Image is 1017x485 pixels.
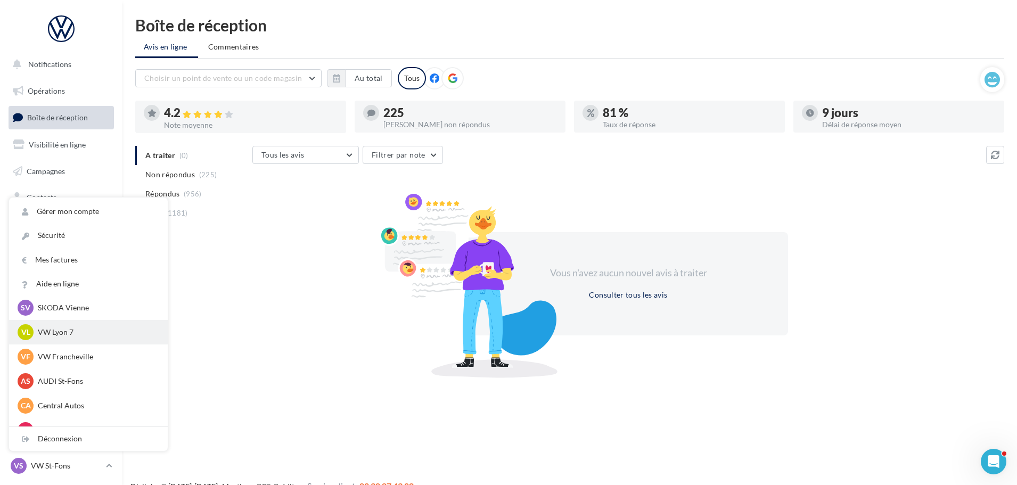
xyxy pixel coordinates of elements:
[144,73,302,83] span: Choisir un point de vente ou un code magasin
[6,134,116,156] a: Visibilité en ligne
[252,146,359,164] button: Tous les avis
[9,427,168,451] div: Déconnexion
[363,146,443,164] button: Filtrer par note
[135,69,322,87] button: Choisir un point de vente ou un code magasin
[135,17,1004,33] div: Boîte de réception
[9,224,168,248] a: Sécurité
[6,213,116,235] a: Médiathèque
[164,107,338,119] div: 4.2
[822,107,996,119] div: 9 jours
[6,160,116,183] a: Campagnes
[38,327,155,338] p: VW Lyon 7
[327,69,392,87] button: Au total
[38,351,155,362] p: VW Francheville
[261,150,305,159] span: Tous les avis
[981,449,1006,474] iframe: Intercom live chat
[822,121,996,128] div: Délai de réponse moyen
[6,266,116,297] a: PLV et print personnalisable
[346,69,392,87] button: Au total
[145,188,180,199] span: Répondus
[9,200,168,224] a: Gérer mon compte
[27,166,65,175] span: Campagnes
[9,272,168,296] a: Aide en ligne
[6,240,116,262] a: Calendrier
[6,106,116,129] a: Boîte de réception
[208,42,259,52] span: Commentaires
[603,121,776,128] div: Taux de réponse
[6,80,116,102] a: Opérations
[145,169,195,180] span: Non répondus
[6,53,112,76] button: Notifications
[585,289,671,301] button: Consulter tous les avis
[29,140,86,149] span: Visibilité en ligne
[166,209,188,217] span: (1181)
[21,327,30,338] span: VL
[21,351,30,362] span: VF
[21,302,30,313] span: SV
[383,121,557,128] div: [PERSON_NAME] non répondus
[184,190,202,198] span: (956)
[28,60,71,69] span: Notifications
[20,425,31,435] span: CM
[38,400,155,411] p: Central Autos
[6,301,116,333] a: Campagnes DataOnDemand
[603,107,776,119] div: 81 %
[537,266,720,280] div: Vous n'avez aucun nouvel avis à traiter
[9,248,168,272] a: Mes factures
[38,302,155,313] p: SKODA Vienne
[199,170,217,179] span: (225)
[6,186,116,209] a: Contacts
[398,67,426,89] div: Tous
[31,461,102,471] p: VW St-Fons
[14,461,23,471] span: VS
[383,107,557,119] div: 225
[38,425,155,435] p: Central Motor
[21,376,30,387] span: AS
[9,456,114,476] a: VS VW St-Fons
[27,193,56,202] span: Contacts
[38,376,155,387] p: AUDI St-Fons
[164,121,338,129] div: Note moyenne
[21,400,31,411] span: CA
[28,86,65,95] span: Opérations
[27,113,88,122] span: Boîte de réception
